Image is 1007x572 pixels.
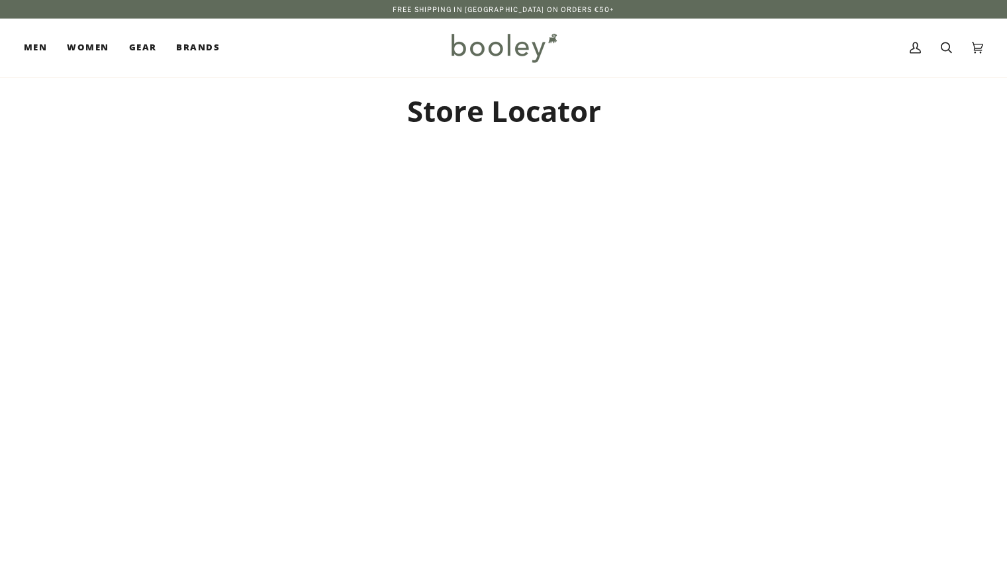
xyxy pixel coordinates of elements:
span: Men [24,41,47,54]
span: Brands [176,41,220,54]
span: Women [67,41,109,54]
a: Gear [119,19,167,77]
span: Gear [129,41,157,54]
a: Women [57,19,119,77]
p: Free Shipping in [GEOGRAPHIC_DATA] on Orders €50+ [393,4,614,15]
a: Brands [166,19,230,77]
h2: Store Locator [48,93,960,129]
a: Men [24,19,57,77]
img: Booley [446,29,561,67]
